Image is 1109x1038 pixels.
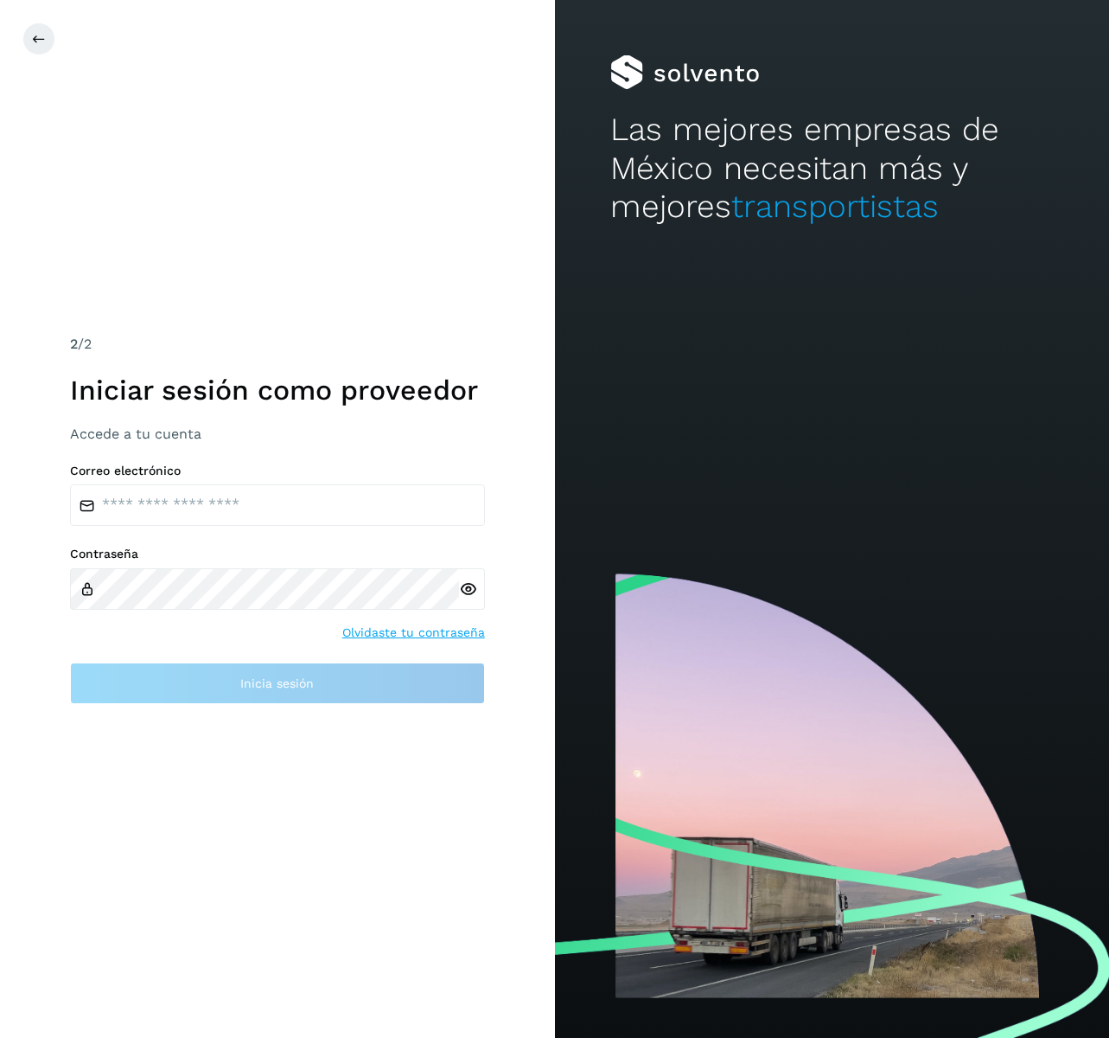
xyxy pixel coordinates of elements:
[70,663,485,704] button: Inicia sesión
[240,677,314,689] span: Inicia sesión
[70,374,485,407] h1: Iniciar sesión como proveedor
[70,547,485,561] label: Contraseña
[70,464,485,478] label: Correo electrónico
[70,426,485,442] h3: Accede a tu cuenta
[731,188,939,225] span: transportistas
[70,336,78,352] span: 2
[610,111,1054,226] h2: Las mejores empresas de México necesitan más y mejores
[70,334,485,355] div: /2
[342,624,485,642] a: Olvidaste tu contraseña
